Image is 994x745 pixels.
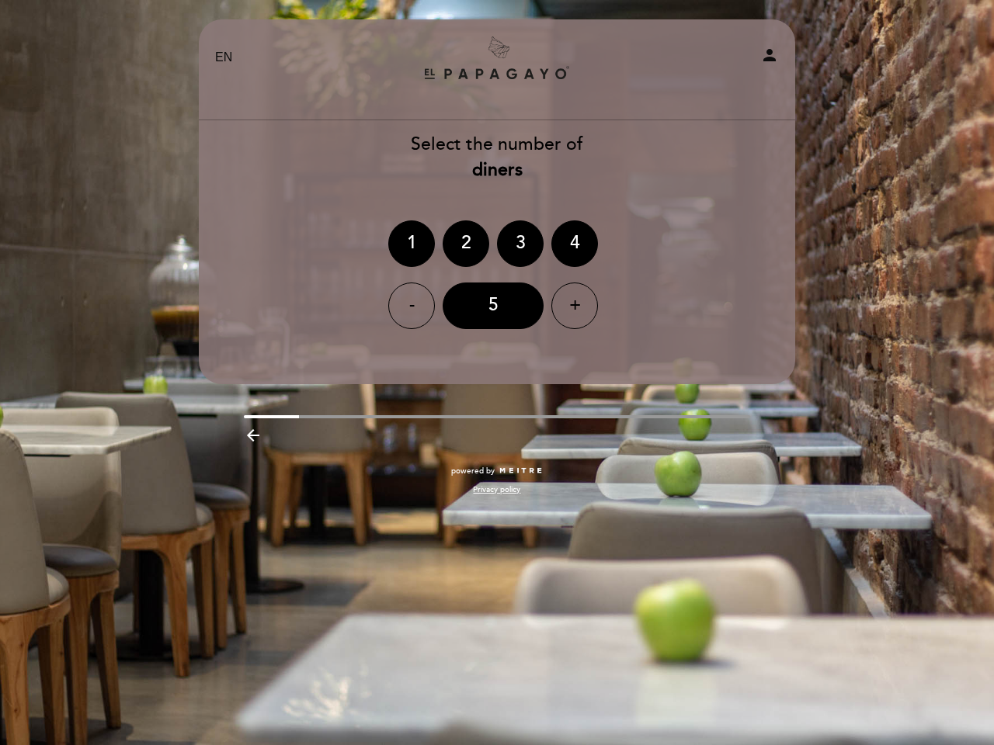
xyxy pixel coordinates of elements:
div: 3 [497,220,544,267]
b: diners [472,159,523,181]
div: 5 [443,282,544,329]
button: person [760,46,779,70]
div: 2 [443,220,489,267]
i: arrow_backward [244,426,262,445]
div: 1 [388,220,435,267]
img: MEITRE [499,467,543,475]
div: + [551,282,598,329]
span: powered by [451,466,495,476]
a: powered by [451,466,543,476]
i: person [760,46,779,64]
a: El Papagayo [400,36,594,79]
a: Privacy policy [473,484,520,495]
div: 4 [551,220,598,267]
div: - [388,282,435,329]
div: Select the number of [198,132,796,183]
